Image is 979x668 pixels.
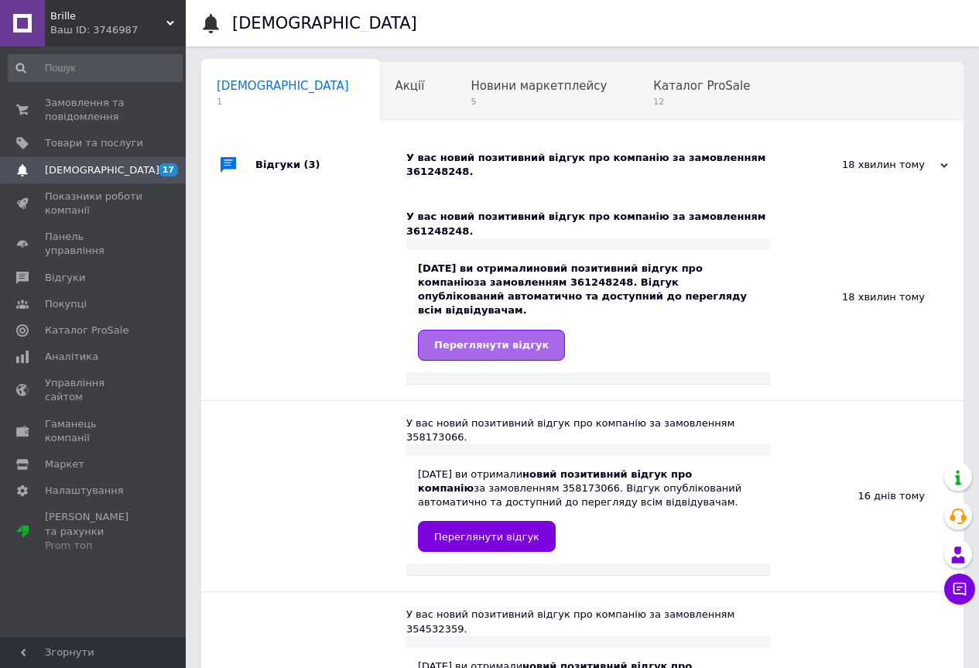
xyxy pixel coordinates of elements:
span: Панель управління [45,230,143,258]
span: Товари та послуги [45,136,143,150]
div: [DATE] ви отримали за замовленням 358173066. Відгук опублікований автоматично та доступний до пер... [418,468,758,553]
span: 1 [217,96,349,108]
span: [DEMOGRAPHIC_DATA] [217,79,349,93]
button: Чат з покупцем [944,574,975,605]
a: Переглянути відгук [418,521,556,552]
span: [PERSON_NAME] та рахунки [45,510,143,553]
span: 12 [653,96,750,108]
div: 18 хвилин тому [793,158,948,172]
span: Управління сайтом [45,376,143,404]
span: Каталог ProSale [653,79,750,93]
div: [DATE] ви отримали за замовленням 361248248. Відгук опублікований автоматично та доступний до пер... [418,262,758,361]
div: 16 днів тому [770,401,964,592]
span: Маркет [45,457,84,471]
div: У вас новий позитивний відгук про компанію за замовленням 361248248. [406,151,793,179]
span: Налаштування [45,484,124,498]
span: (3) [304,159,320,170]
span: [DEMOGRAPHIC_DATA] [45,163,159,177]
div: Ваш ID: 3746987 [50,23,186,37]
span: Гаманець компанії [45,417,143,445]
span: Новини маркетплейсу [471,79,607,93]
div: У вас новий позитивний відгук про компанію за замовленням 354532359. [406,608,770,635]
div: У вас новий позитивний відгук про компанію за замовленням 361248248. [406,210,770,238]
span: Brille [50,9,166,23]
span: Переглянути відгук [434,531,539,543]
span: Акції [395,79,425,93]
span: Показники роботи компанії [45,190,143,218]
span: 17 [159,163,178,176]
input: Пошук [8,54,183,82]
span: Каталог ProSale [45,324,128,337]
div: У вас новий позитивний відгук про компанію за замовленням 358173066. [406,416,770,444]
span: Замовлення та повідомлення [45,96,143,124]
span: Покупці [45,297,87,311]
h1: [DEMOGRAPHIC_DATA] [232,14,417,33]
div: Prom топ [45,539,143,553]
div: Відгуки [255,135,406,194]
a: Переглянути відгук [418,330,565,361]
span: Переглянути відгук [434,339,549,351]
span: Аналітика [45,350,98,364]
span: 5 [471,96,607,108]
span: Відгуки [45,271,85,285]
div: 18 хвилин тому [770,194,964,399]
b: новий позитивний відгук про компанію [418,262,703,288]
b: новий позитивний відгук про компанію [418,468,692,494]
